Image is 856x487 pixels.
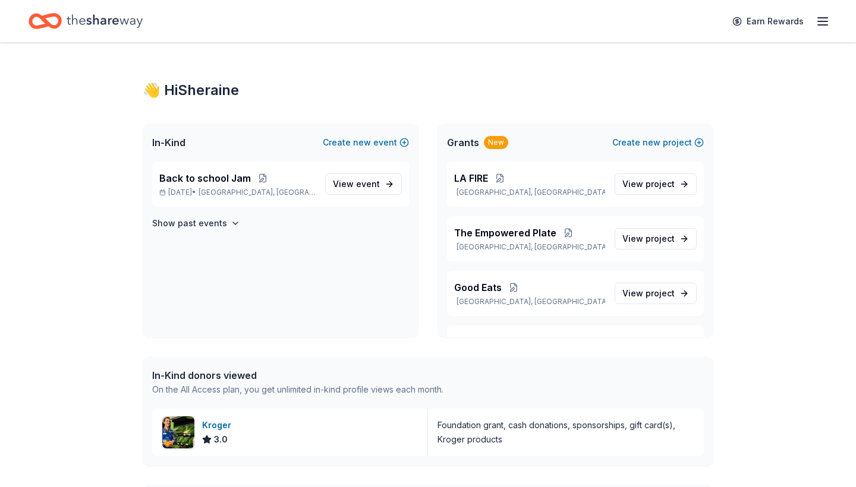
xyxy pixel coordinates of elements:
button: Show past events [152,216,240,230]
p: [GEOGRAPHIC_DATA], [GEOGRAPHIC_DATA] [454,188,605,197]
a: Earn Rewards [725,11,811,32]
span: View [622,232,675,246]
span: Hungry [454,335,489,349]
span: View [622,286,675,301]
span: event [356,179,380,189]
span: project [646,179,675,189]
button: Createnewevent [323,135,409,150]
p: [DATE] • [159,188,316,197]
a: View project [615,283,697,304]
span: Back to school Jam [159,171,251,185]
img: Image for Kroger [162,416,194,448]
span: project [646,233,675,243]
span: project [646,288,675,298]
button: Createnewproject [612,135,704,150]
div: Kroger [202,418,236,432]
div: In-Kind donors viewed [152,368,443,382]
div: 👋 Hi Sheraine [143,81,713,100]
p: [GEOGRAPHIC_DATA], [GEOGRAPHIC_DATA] [454,297,605,306]
p: [GEOGRAPHIC_DATA], [GEOGRAPHIC_DATA] [454,242,605,252]
div: New [484,136,508,149]
span: View [622,177,675,191]
a: View project [615,228,697,249]
span: 3.0 [214,432,228,447]
div: Foundation grant, cash donations, sponsorships, gift card(s), Kroger products [438,418,694,447]
span: Good Eats [454,280,502,295]
a: Home [29,7,143,35]
span: new [353,135,371,150]
a: View project [615,173,697,195]
span: new [643,135,660,150]
h4: Show past events [152,216,227,230]
span: LA FIRE [454,171,488,185]
div: On the All Access plan, you get unlimited in-kind profile views each month. [152,382,443,397]
a: View event [325,173,402,195]
span: View [333,177,380,191]
span: The Empowered Plate [454,226,556,240]
span: [GEOGRAPHIC_DATA], [GEOGRAPHIC_DATA] [199,188,316,197]
span: In-Kind [152,135,185,150]
span: Grants [447,135,479,150]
